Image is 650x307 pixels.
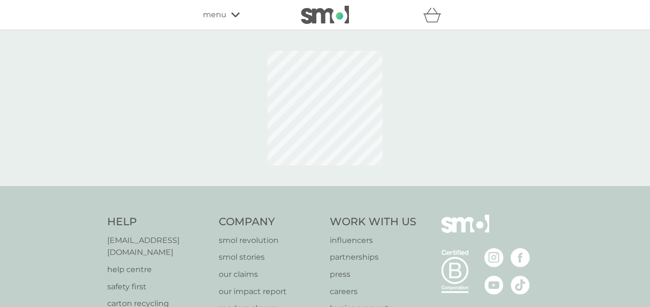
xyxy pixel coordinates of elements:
span: menu [203,9,226,21]
a: smol revolution [219,234,321,247]
img: visit the smol Tiktok page [511,275,530,295]
a: influencers [330,234,416,247]
a: help centre [107,263,209,276]
h4: Work With Us [330,215,416,230]
a: safety first [107,281,209,293]
img: visit the smol Facebook page [511,248,530,267]
a: partnerships [330,251,416,263]
a: press [330,268,416,281]
img: visit the smol Youtube page [484,275,504,295]
img: smol [301,6,349,24]
h4: Company [219,215,321,230]
a: our claims [219,268,321,281]
a: careers [330,285,416,298]
img: visit the smol Instagram page [484,248,504,267]
a: our impact report [219,285,321,298]
h4: Help [107,215,209,230]
div: basket [423,5,447,24]
a: smol stories [219,251,321,263]
a: [EMAIL_ADDRESS][DOMAIN_NAME] [107,234,209,259]
img: smol [441,215,489,247]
